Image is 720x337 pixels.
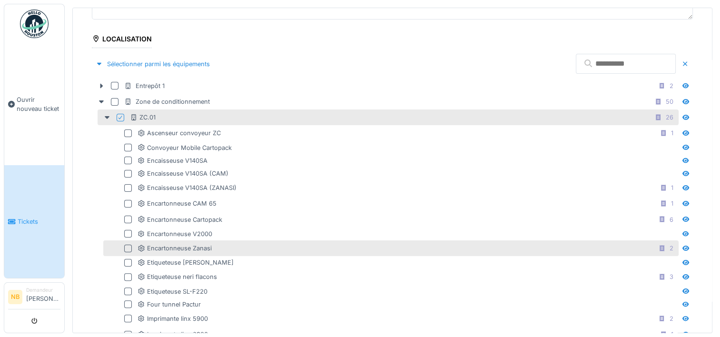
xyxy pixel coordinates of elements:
[138,215,222,224] div: Encartonneuse Cartopack
[670,244,673,253] div: 2
[138,314,208,323] div: Imprimante linx 5900
[138,129,221,138] div: Ascenseur convoyeur ZC
[670,272,673,281] div: 3
[138,300,201,309] div: Four tunnel Pactur
[666,113,673,122] div: 26
[138,244,212,253] div: Encartonneuse Zanasi
[138,169,228,178] div: Encaisseuse V140SA (CAM)
[20,10,49,38] img: Badge_color-CXgf-gQk.svg
[666,97,673,106] div: 50
[92,58,214,70] div: Sélectionner parmi les équipements
[670,215,673,224] div: 6
[138,183,237,192] div: Encaisseuse V140SA (ZANASI)
[26,287,60,294] div: Demandeur
[124,97,210,106] div: Zone de conditionnement
[671,129,673,138] div: 1
[138,272,217,281] div: Etiqueteuse neri flacons
[4,165,64,278] a: Tickets
[138,199,217,208] div: Encartonneuse CAM 65
[8,287,60,309] a: NB Demandeur[PERSON_NAME]
[670,314,673,323] div: 2
[138,143,232,152] div: Convoyeur Mobile Cartopack
[138,229,212,238] div: Encartonneuse V2000
[4,43,64,165] a: Ouvrir nouveau ticket
[670,81,673,90] div: 2
[671,199,673,208] div: 1
[17,95,60,113] span: Ouvrir nouveau ticket
[138,287,207,296] div: Etiqueteuse SL-F220
[130,113,156,122] div: ZC.01
[26,287,60,307] li: [PERSON_NAME]
[138,156,207,165] div: Encaisseuse V140SA
[8,290,22,304] li: NB
[92,32,152,48] div: Localisation
[671,183,673,192] div: 1
[18,217,60,226] span: Tickets
[138,258,234,267] div: Etiqueteuse [PERSON_NAME]
[124,81,165,90] div: Entrepôt 1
